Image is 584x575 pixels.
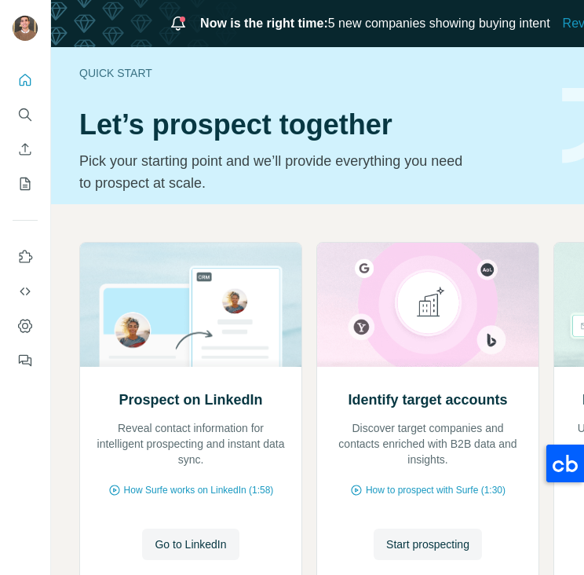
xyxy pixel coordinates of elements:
[142,529,239,560] button: Go to LinkedIn
[13,346,38,375] button: Feedback
[13,66,38,94] button: Quick start
[13,16,38,41] img: Avatar
[79,150,473,194] p: Pick your starting point and we’ll provide everything you need to prospect at scale.
[333,420,523,467] p: Discover target companies and contacts enriched with B2B data and insights.
[79,243,302,367] img: Prospect on LinkedIn
[374,529,482,560] button: Start prospecting
[200,14,550,33] span: 5 new companies showing buying intent
[13,312,38,340] button: Dashboard
[366,483,506,497] span: How to prospect with Surfe (1:30)
[119,389,262,411] h2: Prospect on LinkedIn
[200,16,328,30] span: Now is the right time:
[13,101,38,129] button: Search
[13,243,38,271] button: Use Surfe on LinkedIn
[316,243,539,367] img: Identify target accounts
[13,135,38,163] button: Enrich CSV
[155,537,226,552] span: Go to LinkedIn
[13,170,38,198] button: My lists
[124,483,274,497] span: How Surfe works on LinkedIn (1:58)
[386,537,469,552] span: Start prospecting
[79,65,543,81] div: Quick start
[96,420,286,467] p: Reveal contact information for intelligent prospecting and instant data sync.
[348,389,507,411] h2: Identify target accounts
[13,277,38,306] button: Use Surfe API
[79,109,543,141] h1: Let’s prospect together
